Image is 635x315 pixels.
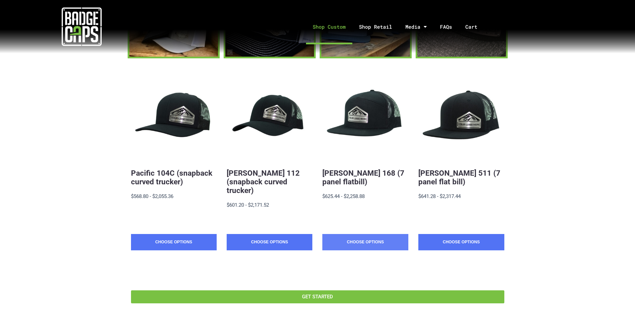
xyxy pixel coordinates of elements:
img: badgecaps white logo with green acccent [62,7,102,47]
a: Shop Custom [306,9,352,44]
a: Cart [459,9,492,44]
a: Pacific 104C (snapback curved trucker) [131,169,212,186]
a: FAQs [433,9,459,44]
a: GET STARTED [131,290,504,303]
a: Choose Options [418,234,504,251]
nav: Menu [163,9,635,44]
span: $625.44 - $2,258.88 [322,193,365,199]
a: Choose Options [322,234,408,251]
span: GET STARTED [302,294,333,299]
button: BadgeCaps - Richardson 168 [322,75,408,161]
a: Shop Retail [352,9,399,44]
button: BadgeCaps - Richardson 511 [418,75,504,161]
button: BadgeCaps - Pacific 104C [131,75,217,161]
button: BadgeCaps - Richardson 112 [227,75,312,161]
a: [PERSON_NAME] 112 (snapback curved trucker) [227,169,300,195]
a: Choose Options [131,234,217,251]
a: Media [399,9,433,44]
span: $601.20 - $2,171.52 [227,202,269,208]
a: Choose Options [227,234,312,251]
a: [PERSON_NAME] 168 (7 panel flatbill) [322,169,404,186]
span: $568.80 - $2,055.36 [131,193,173,199]
a: [PERSON_NAME] 511 (7 panel flat bill) [418,169,500,186]
iframe: Chat Widget [602,283,635,315]
span: $641.28 - $2,317.44 [418,193,461,199]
